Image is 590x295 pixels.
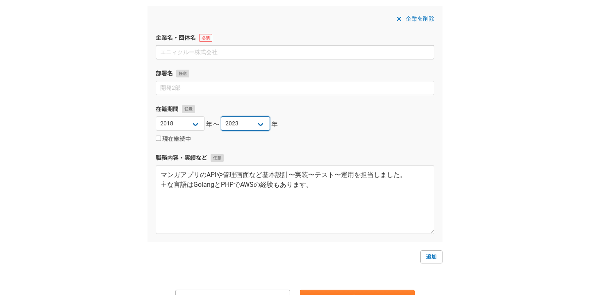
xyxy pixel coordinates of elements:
label: 職務内容・実績など [156,154,434,162]
input: 開発2部 [156,81,434,95]
input: 現在継続中 [156,136,161,141]
label: 部署名 [156,69,434,78]
span: 年〜 [206,120,220,129]
span: 年 [271,120,279,129]
span: 企業を削除 [406,14,434,24]
label: 在籍期間 [156,105,434,113]
label: 企業名・団体名 [156,34,434,42]
a: 追加 [420,250,442,263]
label: 現在継続中 [156,136,191,143]
input: エニィクルー株式会社 [156,45,434,59]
